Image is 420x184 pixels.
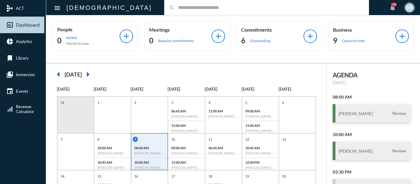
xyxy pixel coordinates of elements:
p: 2 [133,100,138,105]
p: Require commitments [158,38,194,43]
h3: [PERSON_NAME] [339,111,373,116]
h6: [PERSON_NAME] - Retirement Doctrine Review [245,129,275,133]
p: 20 [281,174,287,179]
h6: [PERSON_NAME] - [PERSON_NAME] - Review [171,151,201,155]
h6: [PERSON_NAME] - Investment [208,151,239,155]
p: 12 [244,137,251,142]
p: 17 [170,174,176,179]
p: Commitments [241,27,303,33]
mat-icon: arrow_left [52,68,65,80]
mat-icon: Side nav toggle icon [53,4,61,12]
h6: [PERSON_NAME] ([PERSON_NAME]) [PERSON_NAME] - Retirement Income [171,166,201,170]
mat-icon: collections_bookmark [6,71,14,78]
h2: 03:30 PM [333,169,411,174]
span: Review [391,148,408,154]
h2: 6 [241,36,245,45]
p: 11:00 AM [208,109,239,113]
span: Revenue Calculator [16,104,34,114]
h6: [PERSON_NAME] - Investment [171,114,201,118]
h2: AGENDA [333,71,411,79]
p: 13 [281,137,287,142]
div: 106 [391,2,396,7]
p: [DATE] [94,87,131,92]
p: 06:45 AM [208,146,239,150]
button: Toggle sidenav [51,2,63,14]
p: 06:45 AM [171,109,201,113]
h6: [PERSON_NAME] - [PERSON_NAME] - Retirement Income [245,166,275,170]
p: [DATE] [242,87,279,92]
span: Immersion [16,72,35,77]
p: 09:00 AM [171,146,201,150]
mat-icon: arrow_right [82,68,94,80]
h2: 9 [333,36,337,45]
p: 3 [170,100,175,105]
p: 11:00 AM [171,160,201,164]
p: Month to date [66,41,89,46]
h6: [PERSON_NAME] - Action [97,151,128,155]
mat-icon: add [122,32,131,41]
p: [DATE] [168,87,204,92]
mat-icon: event [6,88,14,95]
p: [DATE] [279,87,315,92]
p: 10:00 AM [134,160,164,164]
mat-icon: pie_chart [6,38,14,45]
p: 12:00 PM [245,160,275,164]
p: 9 [133,137,138,142]
h6: [PERSON_NAME] - Review [134,151,164,155]
p: 4 [207,100,212,105]
p: 8 [96,137,101,142]
p: 15 [96,174,103,179]
mat-icon: insert_chart_outlined [6,21,14,29]
span: Analytics [16,39,32,44]
p: 11:00 AM [171,123,201,127]
p: 09:00 AM [245,109,275,113]
p: 18 [207,174,214,179]
p: 10:00 AM [97,146,128,150]
h2: [DEMOGRAPHIC_DATA] [66,3,152,13]
p: Business [333,27,395,33]
p: 14 [59,174,66,179]
p: 10:45 AM [97,160,128,164]
span: Library [16,56,29,61]
p: 5 [244,100,249,105]
mat-icon: add [214,32,223,41]
p: People [57,26,120,32]
p: Outstanding [250,38,270,43]
mat-icon: add [398,32,406,41]
h6: [PERSON_NAME] - Investment Review [171,129,201,133]
p: 08:00 AM [134,146,164,150]
p: [DATE] [205,87,242,92]
p: 10 [170,137,176,142]
mat-icon: bookmark [6,54,14,62]
mat-icon: notifications [389,4,396,11]
h6: [PERSON_NAME] - [PERSON_NAME] - Life With [PERSON_NAME] [245,151,275,155]
mat-icon: search [169,5,175,11]
mat-icon: signal_cellular_alt [6,105,14,113]
p: 11 [207,137,214,142]
p: Opportunities [342,38,365,43]
p: [DATE] [131,87,168,92]
h2: 0 [57,36,61,45]
div: HS [405,3,414,12]
h6: [PERSON_NAME] - Action [97,166,128,170]
p: 19 [244,174,251,179]
h6: [PERSON_NAME] - Review [208,114,239,118]
p: 6 [281,100,286,105]
p: 7 [59,137,64,142]
span: ACT [16,6,24,11]
p: 31 [59,100,66,105]
h2: 08:00 AM [333,94,411,100]
span: Review [391,111,408,116]
h2: [DATE] [65,71,82,78]
p: 11:00 AM [245,123,275,127]
span: Events [16,89,28,94]
p: Added [66,35,89,40]
h6: [PERSON_NAME] - [PERSON_NAME] - Income Protection [245,114,275,118]
p: 1 [96,100,101,105]
p: 16 [133,174,140,179]
p: [DATE] [333,80,411,85]
mat-icon: add [306,32,315,41]
p: Meetings [149,27,212,33]
p: 10:45 AM [245,146,275,150]
mat-icon: mediation [6,5,14,12]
